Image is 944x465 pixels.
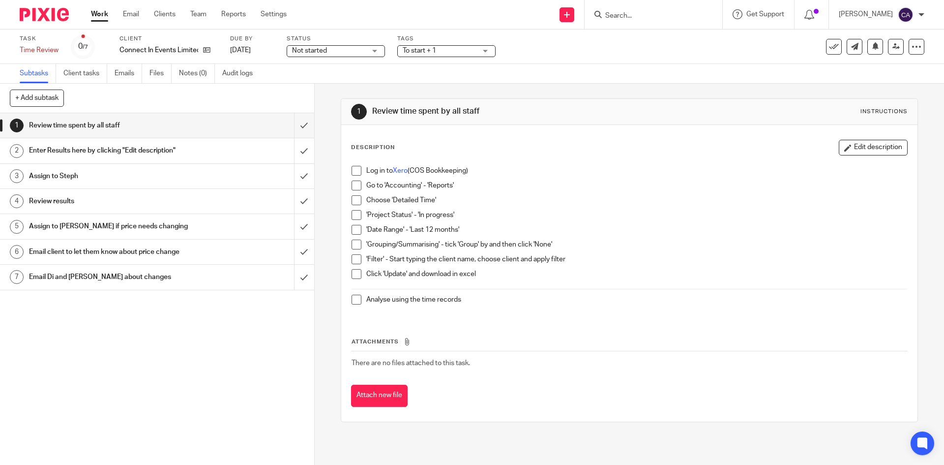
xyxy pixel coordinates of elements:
[746,11,784,18] span: Get Support
[393,167,408,174] a: Xero
[352,339,399,344] span: Attachments
[29,245,199,259] h1: Email client to let them know about price change
[287,35,385,43] label: Status
[10,90,64,106] button: + Add subtask
[119,45,198,55] p: Connect In Events Limited
[397,35,496,43] label: Tags
[10,270,24,284] div: 7
[230,47,251,54] span: [DATE]
[352,360,470,367] span: There are no files attached to this task.
[10,169,24,183] div: 3
[351,385,408,407] button: Attach new file
[403,47,436,54] span: To start + 1
[29,270,199,284] h1: Email Di and [PERSON_NAME] about changes
[366,210,907,220] p: 'Project Status' - 'In progress'
[366,166,907,176] p: Log in to (COS Bookkeeping)
[119,35,218,43] label: Client
[366,254,907,264] p: 'Filter' - Start typing the client name, choose client and apply filter
[20,35,59,43] label: Task
[366,225,907,235] p: 'Date Range' - 'Last 12 months'
[63,64,107,83] a: Client tasks
[10,144,24,158] div: 2
[366,181,907,190] p: Go to 'Accounting' - 'Reports'
[83,44,88,50] small: /7
[222,64,260,83] a: Audit logs
[20,64,56,83] a: Subtasks
[366,295,907,305] p: Analyse using the time records
[351,104,367,120] div: 1
[179,64,215,83] a: Notes (0)
[839,9,893,19] p: [PERSON_NAME]
[10,194,24,208] div: 4
[366,240,907,249] p: 'Grouping/Summarising' - tick 'Group' by and then click 'None'
[20,8,69,21] img: Pixie
[29,118,199,133] h1: Review time spent by all staff
[372,106,650,117] h1: Review time spent by all staff
[123,9,139,19] a: Email
[221,9,246,19] a: Reports
[898,7,914,23] img: svg%3E
[261,9,287,19] a: Settings
[366,195,907,205] p: Choose 'Detailed Time'
[20,45,59,55] div: Time Review
[860,108,908,116] div: Instructions
[154,9,176,19] a: Clients
[366,269,907,279] p: Click 'Update' and download in excel
[78,41,88,52] div: 0
[149,64,172,83] a: Files
[115,64,142,83] a: Emails
[10,245,24,259] div: 6
[190,9,206,19] a: Team
[29,169,199,184] h1: Assign to Steph
[29,194,199,209] h1: Review results
[292,47,327,54] span: Not started
[29,219,199,234] h1: Assign to [PERSON_NAME] if price needs changing
[10,220,24,234] div: 5
[91,9,108,19] a: Work
[604,12,693,21] input: Search
[351,144,395,152] p: Description
[10,119,24,132] div: 1
[29,143,199,158] h1: Enter Results here by clicking "Edit description"
[230,35,274,43] label: Due by
[839,140,908,155] button: Edit description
